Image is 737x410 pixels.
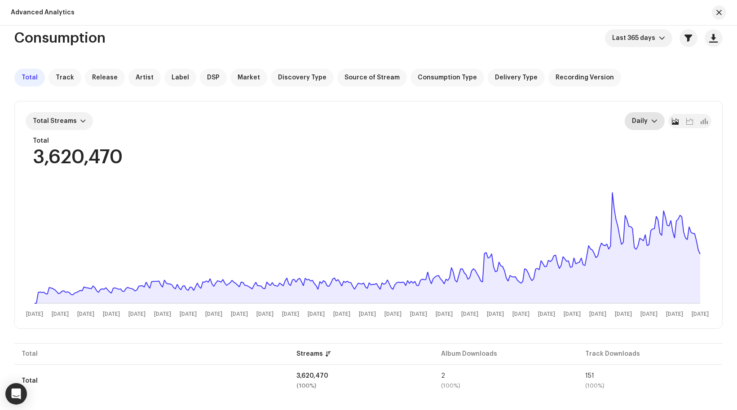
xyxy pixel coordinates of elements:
[278,74,327,81] span: Discovery Type
[5,383,27,405] div: Open Intercom Messenger
[207,74,220,81] span: DSP
[205,311,222,317] text: [DATE]
[585,383,715,389] div: (100%)
[692,311,709,317] text: [DATE]
[585,373,715,379] div: 151
[538,311,555,317] text: [DATE]
[495,74,538,81] span: Delivery Type
[441,383,571,389] div: (100%)
[410,311,427,317] text: [DATE]
[238,74,260,81] span: Market
[487,311,504,317] text: [DATE]
[659,29,665,47] div: dropdown trigger
[556,74,614,81] span: Recording Version
[136,74,154,81] span: Artist
[564,311,581,317] text: [DATE]
[461,311,478,317] text: [DATE]
[666,311,683,317] text: [DATE]
[632,112,651,130] span: Daily
[308,311,325,317] text: [DATE]
[640,311,658,317] text: [DATE]
[359,311,376,317] text: [DATE]
[615,311,632,317] text: [DATE]
[384,311,402,317] text: [DATE]
[172,74,189,81] span: Label
[282,311,299,317] text: [DATE]
[441,373,571,379] div: 2
[154,311,171,317] text: [DATE]
[589,311,606,317] text: [DATE]
[231,311,248,317] text: [DATE]
[256,311,274,317] text: [DATE]
[296,383,427,389] div: (100%)
[418,74,477,81] span: Consumption Type
[512,311,530,317] text: [DATE]
[651,112,658,130] div: dropdown trigger
[333,311,350,317] text: [DATE]
[296,373,427,379] div: 3,620,470
[612,29,659,47] span: Last 365 days
[436,311,453,317] text: [DATE]
[344,74,400,81] span: Source of Stream
[180,311,197,317] text: [DATE]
